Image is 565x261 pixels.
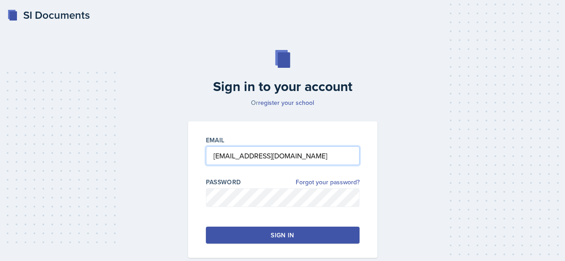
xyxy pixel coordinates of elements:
[258,98,314,107] a: register your school
[271,231,294,240] div: Sign in
[7,7,90,23] a: SI Documents
[206,178,241,186] label: Password
[206,227,360,244] button: Sign in
[183,79,383,95] h2: Sign in to your account
[296,178,360,187] a: Forgot your password?
[183,98,383,107] p: Or
[206,136,225,145] label: Email
[206,146,360,165] input: Email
